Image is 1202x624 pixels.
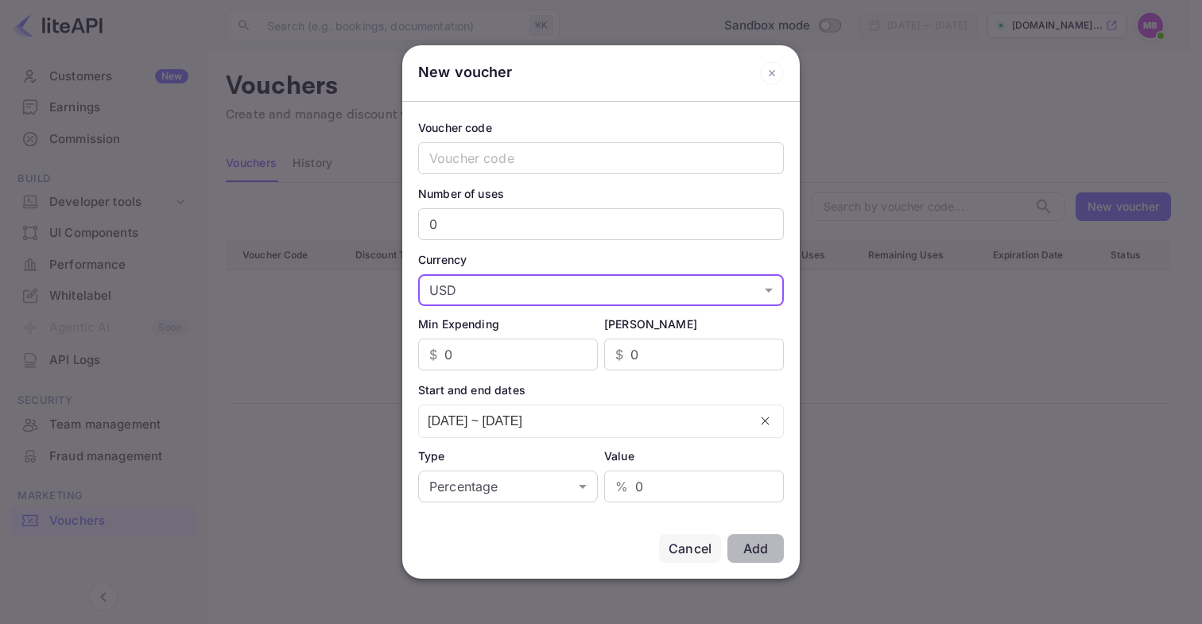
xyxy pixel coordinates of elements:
input: dd/MM/yyyy ~ dd/MM/yyyy [419,405,748,437]
div: Start and end dates [418,382,784,398]
div: New voucher [418,61,513,85]
div: Percentage [418,471,598,502]
p: % [615,477,628,496]
p: $ [615,345,623,364]
div: Currency [418,251,784,268]
div: [PERSON_NAME] [604,316,784,332]
div: Cancel [669,539,712,558]
div: Add [743,541,768,556]
button: Clear [760,416,770,426]
p: $ [429,345,437,364]
div: Type [418,448,598,464]
div: Value [604,448,784,464]
div: Min Expending [418,316,598,332]
input: Voucher code [418,142,784,174]
div: Voucher code [418,119,784,136]
button: Add [727,534,784,563]
input: Number of uses [418,208,784,240]
div: USD [418,274,784,306]
div: Number of uses [418,185,784,202]
svg: close [760,416,770,426]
